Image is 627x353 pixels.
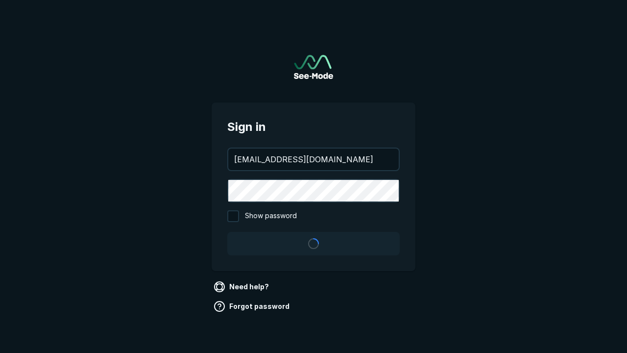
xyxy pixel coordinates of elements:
span: Show password [245,210,297,222]
span: Sign in [227,118,400,136]
a: Go to sign in [294,55,333,79]
input: your@email.com [228,149,399,170]
a: Need help? [212,279,273,295]
a: Forgot password [212,299,293,314]
img: See-Mode Logo [294,55,333,79]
